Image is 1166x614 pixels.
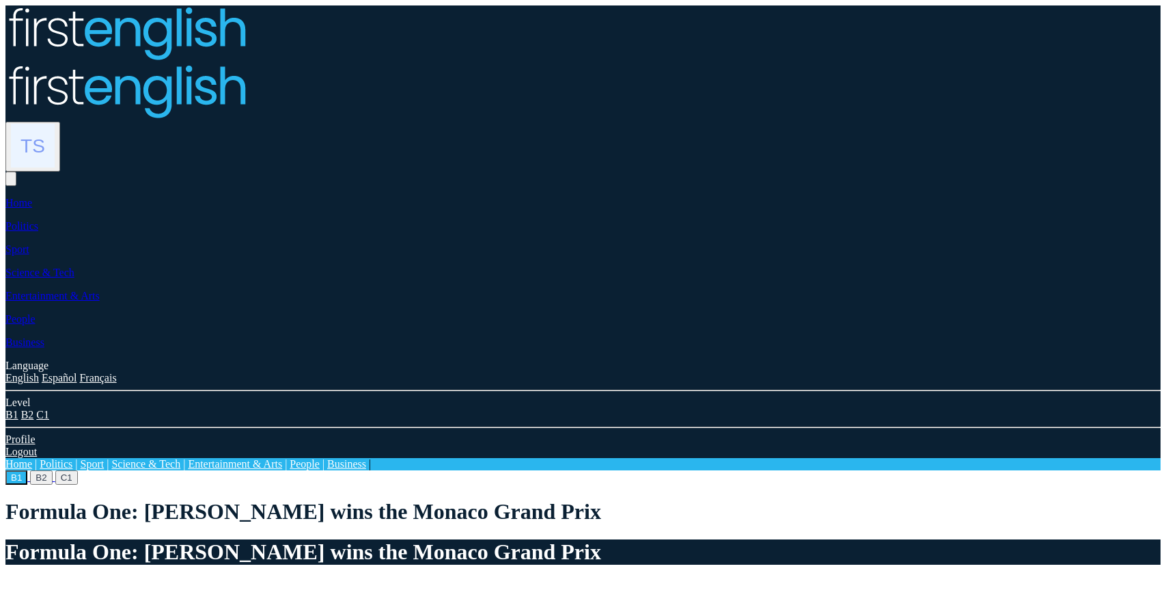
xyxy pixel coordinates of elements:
img: Logo [5,64,247,119]
a: Entertainment & Arts [5,290,100,302]
a: B1 [5,471,30,483]
a: Sport [81,458,105,470]
a: Business [327,458,366,470]
a: B1 [5,409,18,421]
div: Level [5,397,1161,409]
span: | [183,458,185,470]
a: C1 [36,409,49,421]
a: Politics [40,458,72,470]
a: B2 [21,409,34,421]
span: | [369,458,371,470]
a: English [5,372,39,384]
button: B2 [30,470,52,485]
div: Language [5,360,1161,372]
a: Français [79,372,116,384]
a: People [290,458,320,470]
a: Entertainment & Arts [188,458,282,470]
a: B2 [30,471,55,483]
button: B1 [5,470,27,485]
span: | [107,458,109,470]
a: Español [42,372,77,384]
a: Science & Tech [111,458,180,470]
a: Business [5,336,44,348]
a: Home [5,197,32,209]
a: Science & Tech [5,267,74,278]
span: | [285,458,287,470]
span: | [75,458,77,470]
a: Politics [5,220,38,232]
h1: Formula One: [PERSON_NAME] wins the Monaco Grand Prix [5,499,1161,524]
a: Logout [5,446,37,457]
button: C1 [55,470,78,485]
span: | [35,458,37,470]
a: Sport [5,243,29,255]
a: C1 [55,471,78,483]
h1: Formula One: [PERSON_NAME] wins the Monaco Grand Prix [5,539,1161,565]
a: Logo [5,64,1161,122]
img: Tom Sharp [11,124,55,168]
a: People [5,313,36,325]
a: Profile [5,433,36,445]
a: Home [5,458,32,470]
span: | [322,458,324,470]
